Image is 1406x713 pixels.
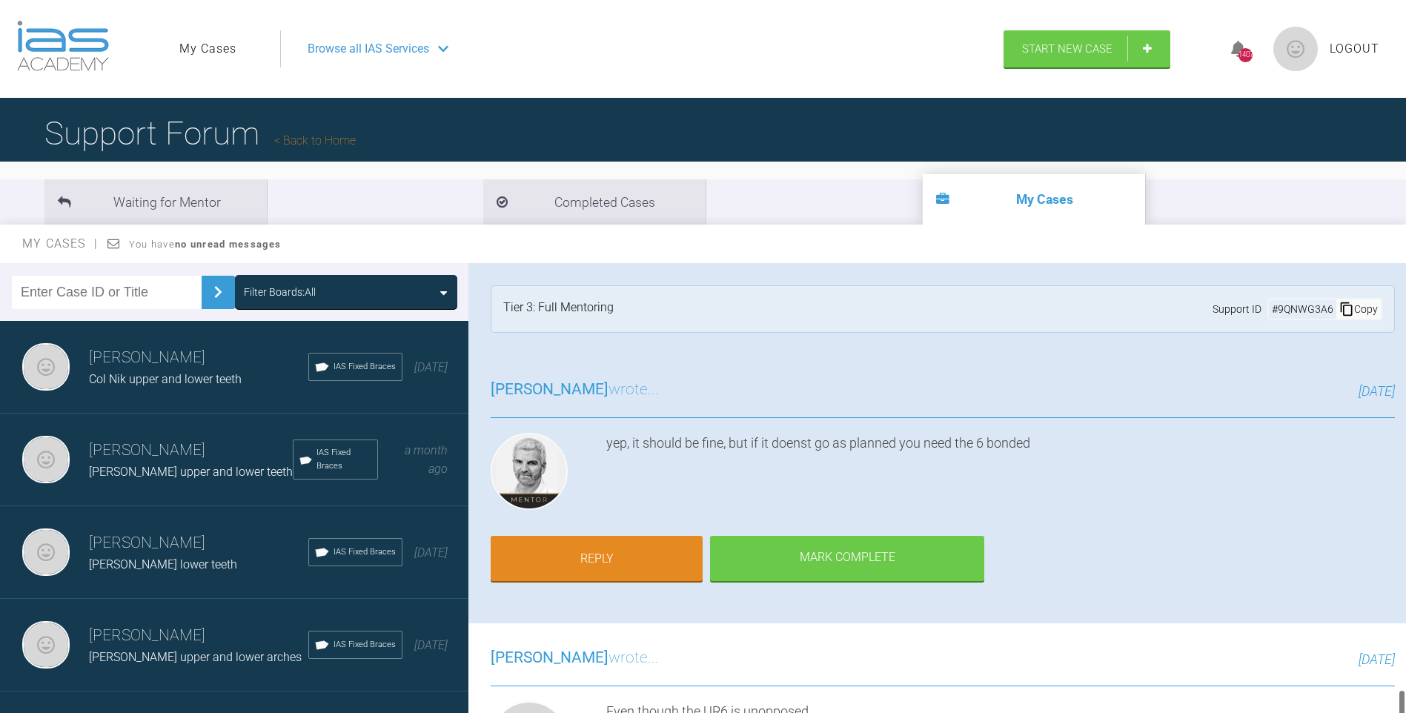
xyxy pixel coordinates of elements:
img: Neil Fearns [22,436,70,483]
h3: [PERSON_NAME] [89,438,293,463]
div: yep, it should be fine, but if it doenst go as planned you need the 6 bonded [606,433,1395,516]
h3: wrote... [491,377,659,402]
a: Back to Home [274,133,356,147]
h3: [PERSON_NAME] [89,623,308,649]
span: Support ID [1213,301,1261,317]
div: Filter Boards: All [244,284,316,300]
input: Enter Case ID or Title [12,276,202,309]
img: Neil Fearns [22,528,70,576]
div: Tier 3: Full Mentoring [503,298,614,320]
span: a month ago [405,443,448,477]
div: Copy [1336,299,1381,319]
span: [PERSON_NAME] upper and lower teeth [89,465,293,479]
li: My Cases [923,174,1145,225]
h1: Support Forum [44,107,356,159]
h3: [PERSON_NAME] [89,531,308,556]
div: Mark Complete [710,536,984,582]
img: Ross Hobson [491,433,568,510]
span: [DATE] [1359,651,1395,667]
h3: wrote... [491,646,659,671]
li: Completed Cases [483,179,706,225]
a: Reply [491,536,703,582]
span: [PERSON_NAME] lower teeth [89,557,237,571]
a: My Cases [179,39,236,59]
span: You have [129,239,281,250]
span: IAS Fixed Braces [334,638,396,651]
div: # 9QNWG3A6 [1269,301,1336,317]
li: Waiting for Mentor [44,179,267,225]
img: Neil Fearns [22,343,70,391]
span: My Cases [22,236,99,251]
a: Start New Case [1004,30,1170,67]
span: IAS Fixed Braces [334,360,396,374]
img: logo-light.3e3ef733.png [17,21,109,71]
span: [DATE] [1359,383,1395,399]
span: Start New Case [1022,42,1112,56]
span: Browse all IAS Services [308,39,429,59]
span: [DATE] [414,638,448,652]
span: [DATE] [414,360,448,374]
div: 1407 [1238,48,1253,62]
h3: [PERSON_NAME] [89,345,308,371]
span: [PERSON_NAME] upper and lower arches [89,650,302,664]
img: profile.png [1273,27,1318,71]
img: Neil Fearns [22,621,70,669]
a: Logout [1330,39,1379,59]
span: [DATE] [414,545,448,560]
strong: no unread messages [175,239,281,250]
span: [PERSON_NAME] [491,380,609,398]
span: Col Nik upper and lower teeth [89,372,242,386]
span: IAS Fixed Braces [334,545,396,559]
img: chevronRight.28bd32b0.svg [206,280,230,304]
span: [PERSON_NAME] [491,649,609,666]
span: IAS Fixed Braces [316,446,371,473]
